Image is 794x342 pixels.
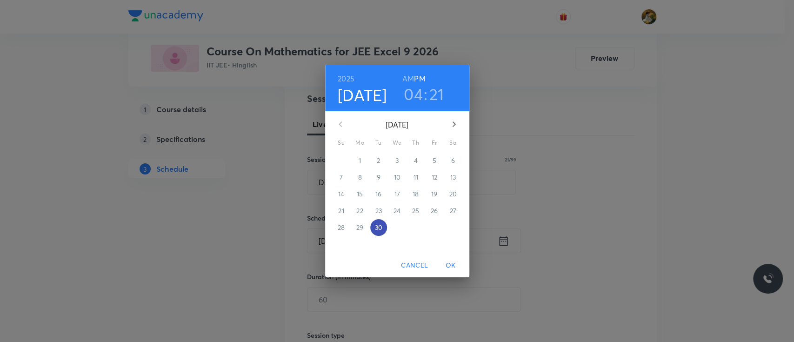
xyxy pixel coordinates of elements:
h3: : [424,84,427,104]
p: 30 [374,223,382,232]
button: AM [402,72,414,85]
button: 21 [429,84,444,104]
button: 30 [370,219,387,236]
span: Sa [445,138,461,148]
button: 04 [404,84,423,104]
button: Cancel [397,257,432,274]
span: We [389,138,406,148]
button: PM [414,72,425,85]
span: Fr [426,138,443,148]
span: Mo [352,138,368,148]
button: [DATE] [338,85,387,105]
p: [DATE] [352,119,443,130]
button: 2025 [338,72,354,85]
span: Tu [370,138,387,148]
span: Cancel [401,260,428,271]
span: OK [440,260,462,271]
span: Su [333,138,350,148]
span: Th [407,138,424,148]
button: OK [436,257,466,274]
